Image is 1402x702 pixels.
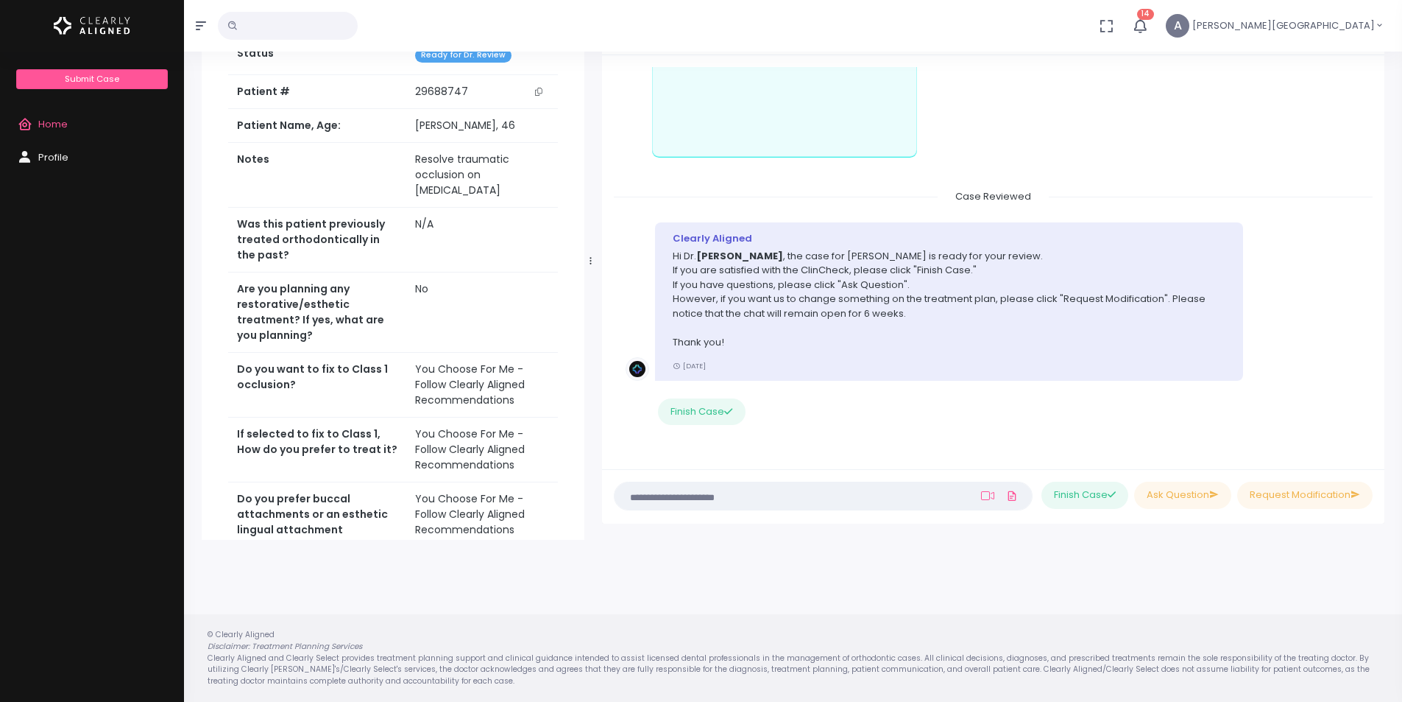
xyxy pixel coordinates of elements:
[406,75,557,109] td: 29688747
[1237,482,1373,509] button: Request Modification
[978,490,997,502] a: Add Loom Video
[228,74,406,109] th: Patient #
[406,418,557,482] td: You Choose For Me - Follow Clearly Aligned Recommendations
[1003,482,1021,509] a: Add Files
[228,208,406,273] th: Was this patient previously treated orthodontically in the past?
[406,353,557,418] td: You Choose For Me - Follow Clearly Aligned Recommendations
[406,143,557,208] td: Resolve traumatic occlusion on [MEDICAL_DATA]
[406,482,557,563] td: You Choose For Me - Follow Clearly Aligned Recommendations
[228,418,406,482] th: If selected to fix to Class 1, How do you prefer to treat it?
[228,482,406,563] th: Do you prefer buccal attachments or an esthetic lingual attachment protocol?
[696,249,783,263] b: [PERSON_NAME]
[1134,482,1231,509] button: Ask Question
[38,117,68,131] span: Home
[406,208,557,273] td: N/A
[938,185,1049,208] span: Case Reviewed
[228,143,406,208] th: Notes
[658,399,745,426] button: Finish Case
[673,249,1225,350] p: Hi Dr. , the case for [PERSON_NAME] is ready for your review. If you are satisfied with the ClinC...
[1041,482,1128,509] button: Finish Case
[208,641,362,652] em: Disclaimer: Treatment Planning Services
[1192,18,1375,33] span: [PERSON_NAME][GEOGRAPHIC_DATA]
[415,49,511,63] span: Ready for Dr. Review
[228,37,406,74] th: Status
[54,10,130,41] img: Logo Horizontal
[38,150,68,164] span: Profile
[1137,9,1154,20] span: 14
[406,109,557,143] td: [PERSON_NAME], 46
[228,109,406,143] th: Patient Name, Age:
[673,361,706,371] small: [DATE]
[406,273,557,353] td: No
[228,353,406,418] th: Do you want to fix to Class 1 occlusion?
[228,273,406,353] th: Are you planning any restorative/esthetic treatment? If yes, what are you planning?
[193,629,1393,687] div: © Clearly Aligned Clearly Aligned and Clearly Select provides treatment planning support and clin...
[673,231,1225,246] div: Clearly Aligned
[16,69,167,89] a: Submit Case
[65,73,119,85] span: Submit Case
[1166,14,1189,38] span: A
